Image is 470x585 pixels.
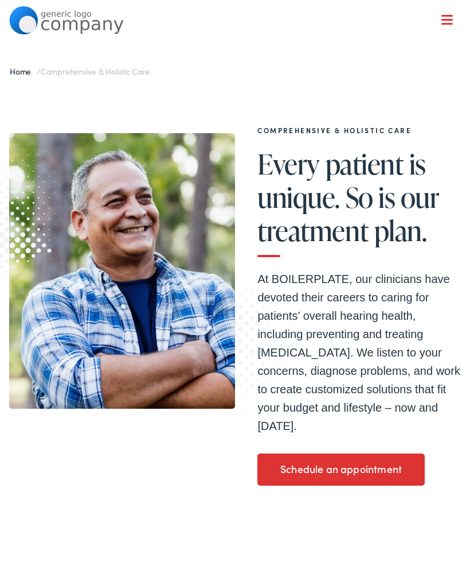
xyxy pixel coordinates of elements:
[257,215,369,246] span: treatment
[257,270,460,435] p: At BOILERPLATE, our clinicians have devoted their careers to caring for patients’ overall hearing...
[18,46,460,82] a: What We Offer
[374,215,427,246] span: plan.
[257,182,340,212] span: unique.
[401,182,440,212] span: our
[257,126,460,134] h2: Comprehensive & Holistic Care
[41,65,150,77] span: Comprehensive & Holistic Care
[378,182,395,212] span: is
[346,182,373,212] span: So
[257,149,320,179] span: Every
[10,65,37,77] a: Home
[326,149,404,179] span: patient
[409,149,426,179] span: is
[257,454,424,486] a: Schedule an appointment
[10,65,150,77] span: /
